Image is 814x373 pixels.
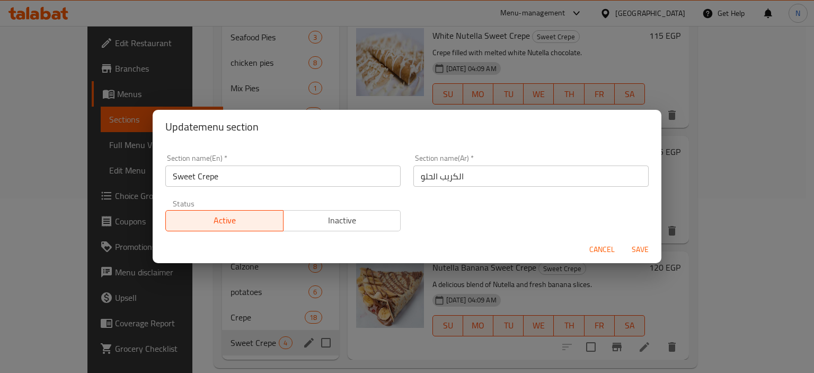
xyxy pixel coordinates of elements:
[627,243,653,256] span: Save
[585,240,619,259] button: Cancel
[623,240,657,259] button: Save
[283,210,401,231] button: Inactive
[288,213,397,228] span: Inactive
[165,118,649,135] h2: Update menu section
[165,210,284,231] button: Active
[170,213,279,228] span: Active
[413,166,649,187] input: Please enter section name(ar)
[165,166,401,187] input: Please enter section name(en)
[589,243,615,256] span: Cancel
